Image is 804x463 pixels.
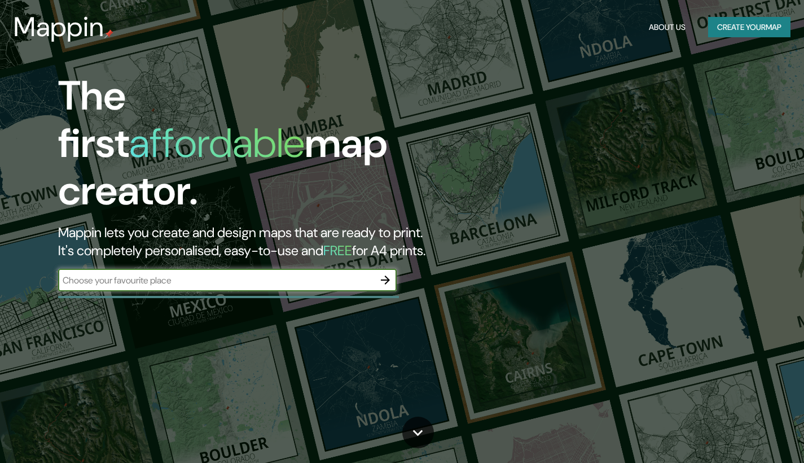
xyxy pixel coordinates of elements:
[58,224,460,260] h2: Mappin lets you create and design maps that are ready to print. It's completely personalised, eas...
[704,419,792,451] iframe: Help widget launcher
[708,17,790,38] button: Create yourmap
[323,242,352,259] h5: FREE
[58,274,374,287] input: Choose your favourite place
[644,17,690,38] button: About Us
[104,29,113,38] img: mappin-pin
[129,117,305,169] h1: affordable
[14,11,104,43] h3: Mappin
[58,72,460,224] h1: The first map creator.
